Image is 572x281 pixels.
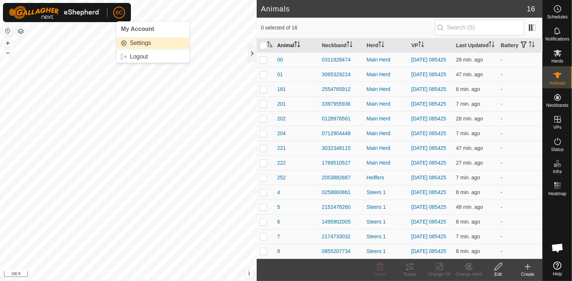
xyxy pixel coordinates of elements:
[367,233,405,240] div: Steers 1
[322,159,361,167] div: 1769510527
[435,20,524,35] input: Search (S)
[543,259,572,279] a: Help
[322,203,361,211] div: 2152476260
[277,71,283,78] span: 01
[545,37,569,41] span: Notifications
[367,71,405,78] div: Main Herd
[322,130,361,137] div: 0712904448
[130,40,151,46] span: Settings
[527,3,535,14] span: 16
[121,26,154,32] span: My Account
[322,85,361,93] div: 2554765912
[411,189,446,195] a: [DATE] 085425
[553,169,562,174] span: Infra
[267,42,273,48] p-sorticon: Activate to sort
[367,56,405,64] div: Main Herd
[498,67,542,82] td: -
[294,42,300,48] p-sorticon: Activate to sort
[411,86,446,92] a: [DATE] 085425
[489,42,495,48] p-sorticon: Activate to sort
[367,247,405,255] div: Steers 1
[498,200,542,214] td: -
[411,145,446,151] a: [DATE] 085425
[3,48,12,57] button: –
[277,100,286,108] span: 201
[367,218,405,226] div: Steers 1
[418,42,424,48] p-sorticon: Activate to sort
[117,51,190,63] a: Logout
[553,125,561,130] span: VPs
[456,130,480,136] span: Oct 8, 2025, 10:26 PM
[3,39,12,48] button: +
[99,271,127,278] a: Privacy Policy
[456,175,480,180] span: Oct 8, 2025, 10:26 PM
[498,82,542,96] td: -
[456,116,483,122] span: Oct 8, 2025, 10:06 PM
[322,189,361,196] div: 0258660861
[411,160,446,166] a: [DATE] 085425
[322,174,361,182] div: 2053882887
[546,103,568,108] span: Neckbands
[411,71,446,77] a: [DATE] 085425
[411,248,446,254] a: [DATE] 085425
[16,27,25,36] button: Map Layers
[411,57,446,63] a: [DATE] 085425
[9,6,101,19] img: Gallagher Logo
[367,85,405,93] div: Main Herd
[456,160,483,166] span: Oct 8, 2025, 10:06 PM
[411,219,446,225] a: [DATE] 085425
[277,189,280,196] span: 4
[483,271,513,278] div: Edit
[274,38,319,53] th: Animal
[411,116,446,122] a: [DATE] 085425
[367,144,405,152] div: Main Herd
[322,56,361,64] div: 0311928474
[277,115,286,123] span: 202
[498,126,542,141] td: -
[277,85,286,93] span: 181
[378,42,384,48] p-sorticon: Activate to sort
[245,270,253,278] button: i
[498,185,542,200] td: -
[411,101,446,107] a: [DATE] 085425
[456,204,483,210] span: Oct 8, 2025, 9:46 PM
[319,38,364,53] th: Neckband
[553,272,562,276] span: Help
[411,130,446,136] a: [DATE] 085425
[277,218,280,226] span: 6
[130,54,148,60] span: Logout
[277,174,286,182] span: 252
[322,71,361,78] div: 3085329224
[456,233,480,239] span: Oct 8, 2025, 10:26 PM
[277,203,280,211] span: 5
[322,247,361,255] div: 0855207734
[456,219,480,225] span: Oct 8, 2025, 10:26 PM
[498,229,542,244] td: -
[513,271,542,278] div: Create
[456,145,483,151] span: Oct 8, 2025, 9:46 PM
[322,115,361,123] div: 0128976561
[408,38,453,53] th: VP
[117,37,190,49] a: Settings
[322,233,361,240] div: 2174733032
[277,144,286,152] span: 221
[367,159,405,167] div: Main Herd
[411,175,446,180] a: [DATE] 085425
[456,189,480,195] span: Oct 8, 2025, 10:26 PM
[529,42,535,48] p-sorticon: Activate to sort
[548,192,566,196] span: Heatmap
[322,144,361,152] div: 3032348115
[115,9,122,17] span: BC
[498,96,542,111] td: -
[277,130,286,137] span: 204
[424,271,454,278] div: Change VP
[551,59,563,63] span: Herds
[498,214,542,229] td: -
[456,101,480,107] span: Oct 8, 2025, 10:26 PM
[550,81,565,85] span: Animals
[277,159,286,167] span: 222
[498,155,542,170] td: -
[367,203,405,211] div: Steers 1
[498,38,542,53] th: Battery
[456,248,480,254] span: Oct 8, 2025, 10:26 PM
